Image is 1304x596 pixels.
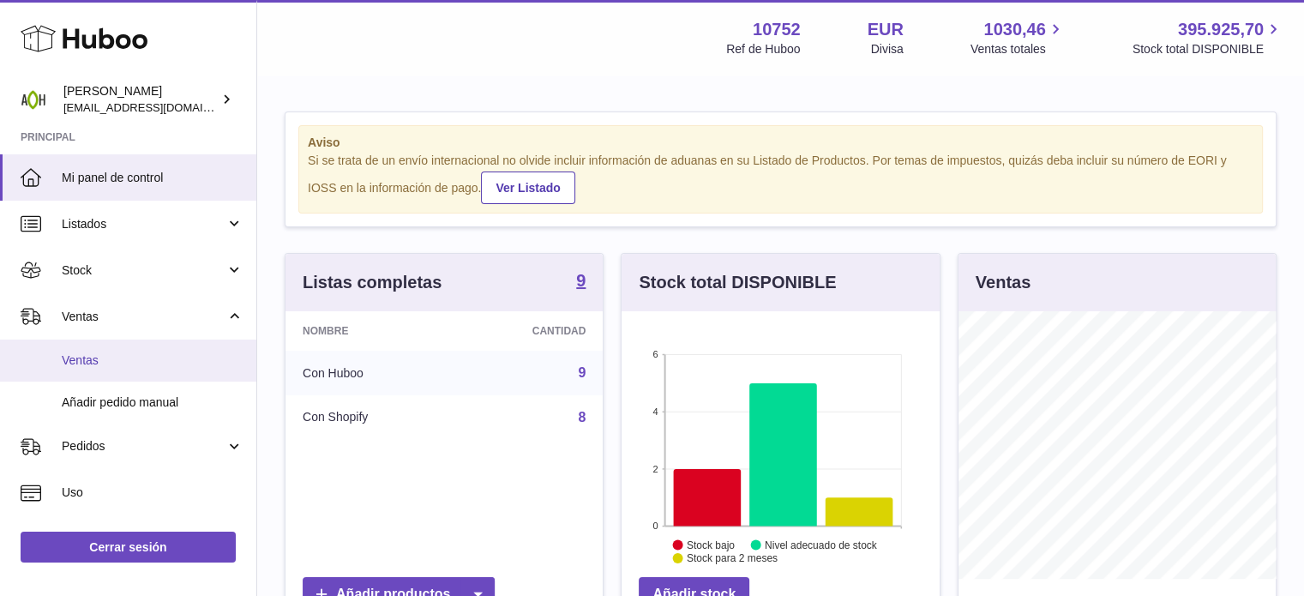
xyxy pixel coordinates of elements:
[970,18,1066,57] a: 1030,46 Ventas totales
[308,135,1253,151] strong: Aviso
[481,172,574,204] a: Ver Listado
[868,18,904,41] strong: EUR
[653,521,658,531] text: 0
[62,394,243,411] span: Añadir pedido manual
[576,272,586,289] strong: 9
[653,349,658,359] text: 6
[285,351,454,395] td: Con Huboo
[63,83,218,116] div: [PERSON_NAME]
[21,532,236,563] a: Cerrar sesión
[63,100,252,114] span: [EMAIL_ADDRESS][DOMAIN_NAME]
[687,552,778,564] text: Stock para 2 meses
[653,406,658,417] text: 4
[639,271,836,294] h3: Stock total DISPONIBLE
[62,438,225,455] span: Pedidos
[1178,18,1264,41] span: 395.925,70
[303,271,442,294] h3: Listas completas
[454,311,604,351] th: Cantidad
[62,309,225,325] span: Ventas
[983,18,1045,41] span: 1030,46
[726,41,800,57] div: Ref de Huboo
[62,216,225,232] span: Listados
[578,365,586,380] a: 9
[1133,41,1283,57] span: Stock total DISPONIBLE
[578,410,586,424] a: 8
[21,87,46,112] img: ventas@adaptohealue.com
[62,262,225,279] span: Stock
[285,395,454,440] td: Con Shopify
[976,271,1031,294] h3: Ventas
[1133,18,1283,57] a: 395.925,70 Stock total DISPONIBLE
[576,272,586,292] a: 9
[285,311,454,351] th: Nombre
[765,539,878,551] text: Nivel adecuado de stock
[62,485,243,501] span: Uso
[62,352,243,369] span: Ventas
[308,153,1253,204] div: Si se trata de un envío internacional no olvide incluir información de aduanas en su Listado de P...
[687,539,735,551] text: Stock bajo
[62,170,243,186] span: Mi panel de control
[753,18,801,41] strong: 10752
[653,463,658,473] text: 2
[970,41,1066,57] span: Ventas totales
[871,41,904,57] div: Divisa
